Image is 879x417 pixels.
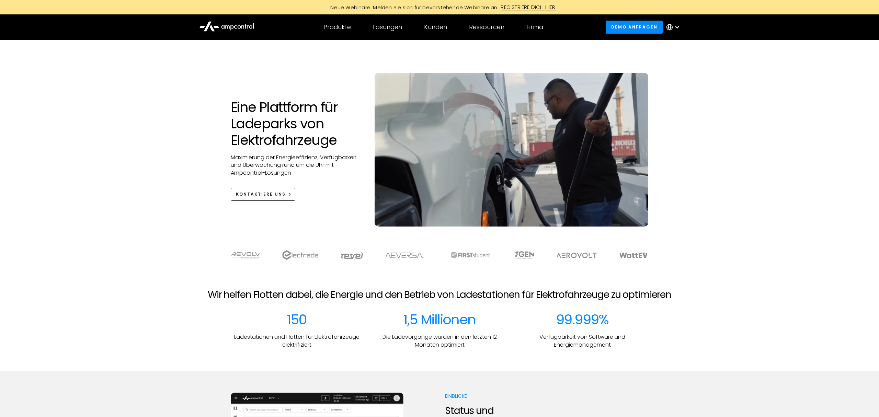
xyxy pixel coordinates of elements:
p: Ladestationen und Flotten für Elektrofahrzeuge elektrifiziert [231,333,363,349]
div: Firma [526,23,543,31]
div: Ressourcen [469,23,504,31]
p: Verfügbarkeit von Software und Energiemanagement [516,333,648,349]
img: electrada logo [282,250,318,260]
a: Demo anfragen [606,21,663,33]
div: 150 [287,311,307,328]
a: Neue Webinare: Melden Sie sich für bevorstehende Webinare anREGISTRIERE DICH HIER [285,3,594,11]
p: Maximierung der Energieeffizienz, Verfügbarkeit und Überwachung rund um die Uhr mit Ampcontrol-Lö... [231,154,361,177]
div: Lösungen [373,23,402,31]
div: 1,5 Millionen [403,311,476,328]
h1: Eine Plattform für Ladeparks von Elektrofahrzeuge [231,99,361,148]
img: WattEV logo [619,253,648,258]
div: KONTAKTIERE UNS [236,191,286,197]
a: KONTAKTIERE UNS [231,188,295,200]
p: Einblicke [445,393,577,399]
h2: Wir helfen Flotten dabei, die Energie und den Betrieb von Ladestationen für Elektrofahrzeuge zu o... [208,289,671,301]
div: Neue Webinare: Melden Sie sich für bevorstehende Webinare an [323,4,501,11]
img: Aerovolt Logo [556,253,597,258]
div: Produkte [323,23,351,31]
div: REGISTRIERE DICH HIER [501,3,555,11]
p: Die Ladevorgänge wurden in den letzten 12 Monaten optimiert [374,333,505,349]
div: 99.999% [556,311,609,328]
div: Kunden [424,23,447,31]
